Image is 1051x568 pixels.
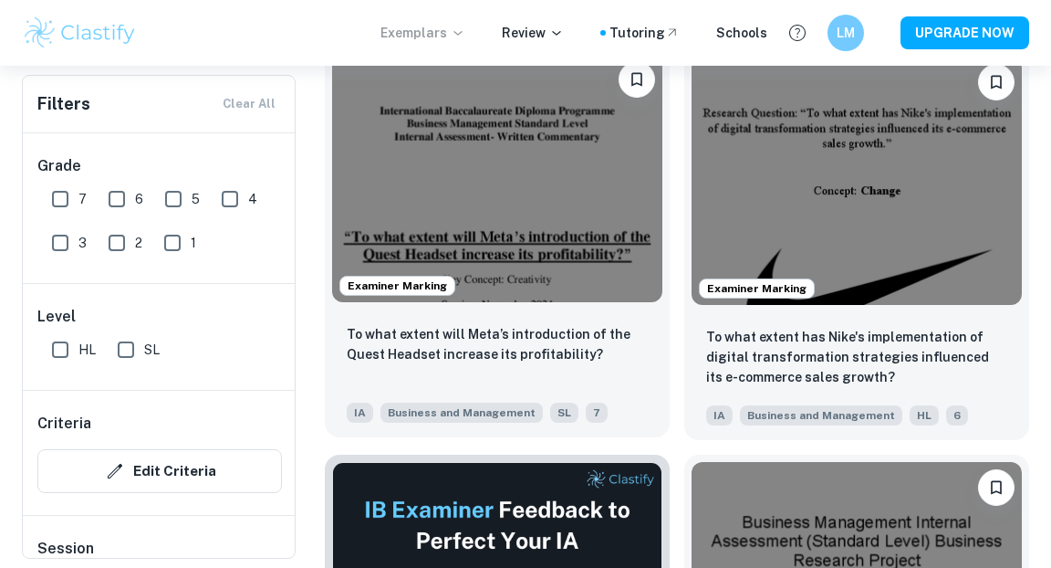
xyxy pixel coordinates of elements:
[37,449,282,493] button: Edit Criteria
[700,280,814,297] span: Examiner Marking
[191,233,196,253] span: 1
[609,23,680,43] a: Tutoring
[706,405,733,426] span: IA
[692,57,1022,305] img: Business and Management IA example thumbnail: To what extent has Nike's implementation
[135,189,143,209] span: 6
[684,49,1029,440] a: Examiner MarkingBookmarkTo what extent has Nike's implementation of digital transformation strate...
[248,189,257,209] span: 4
[900,16,1029,49] button: UPGRADE NOW
[619,61,655,98] button: Bookmark
[782,17,813,48] button: Help and Feedback
[380,23,465,43] p: Exemplars
[716,23,767,43] a: Schools
[946,405,968,426] span: 6
[37,306,282,328] h6: Level
[910,405,939,426] span: HL
[836,23,857,43] h6: LM
[550,403,578,423] span: SL
[978,469,1015,506] button: Bookmark
[706,327,1007,387] p: To what extent has Nike's implementation of digital transformation strategies influenced its e-co...
[827,15,864,51] button: LM
[37,155,282,177] h6: Grade
[22,15,138,51] img: Clastify logo
[78,189,87,209] span: 7
[978,64,1015,100] button: Bookmark
[78,233,87,253] span: 3
[380,403,543,423] span: Business and Management
[340,278,454,294] span: Examiner Marking
[37,91,90,117] h6: Filters
[325,49,670,440] a: Examiner MarkingBookmarkTo what extent will Meta’s introduction of the Quest Headset increase its...
[586,403,608,423] span: 7
[347,403,373,423] span: IA
[192,189,200,209] span: 5
[78,340,96,360] span: HL
[332,54,662,302] img: Business and Management IA example thumbnail: To what extent will Meta’s introduction
[144,340,160,360] span: SL
[135,233,142,253] span: 2
[740,405,902,426] span: Business and Management
[502,23,564,43] p: Review
[37,413,91,435] h6: Criteria
[347,324,648,364] p: To what extent will Meta’s introduction of the Quest Headset increase its profitability?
